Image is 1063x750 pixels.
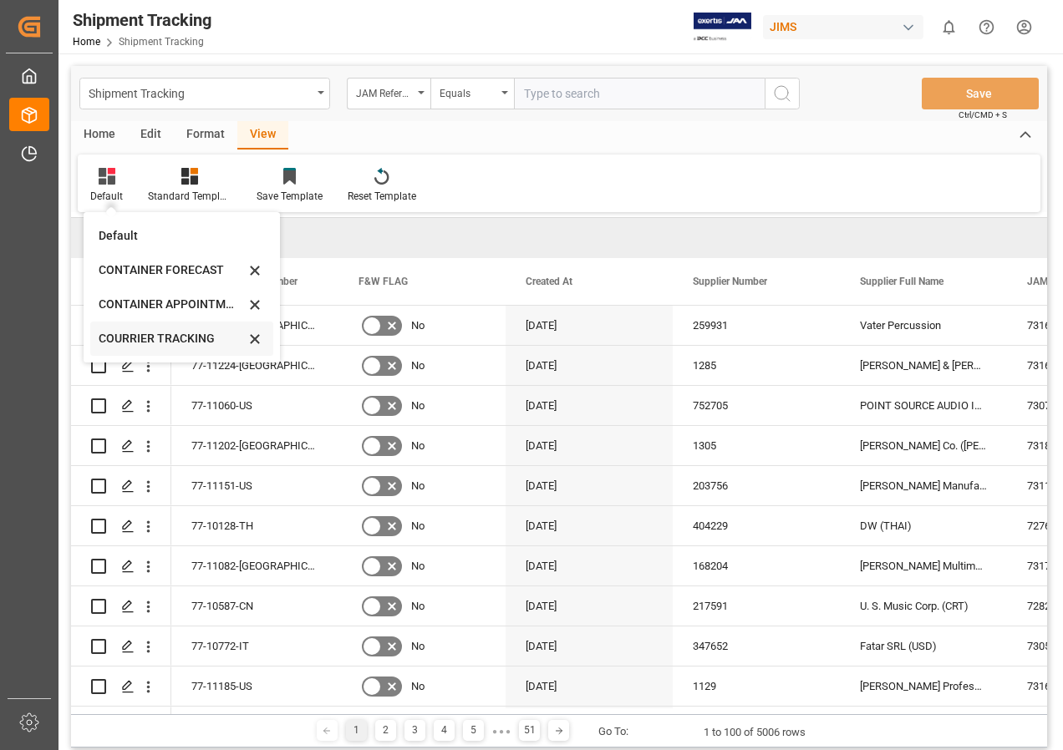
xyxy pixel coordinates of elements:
button: open menu [347,78,430,109]
span: F&W FLAG [359,276,408,287]
div: [DATE] [506,707,673,746]
div: [DATE] [506,546,673,585]
div: Press SPACE to select this row. [71,626,171,666]
div: 203756 [673,466,840,505]
div: Default [99,227,245,245]
div: Sangean America Inc.([GEOGRAPHIC_DATA]) [840,707,1007,746]
button: open menu [430,78,514,109]
div: 673773 [673,707,840,746]
span: No [411,547,425,585]
div: [PERSON_NAME] Multimedia [840,546,1007,585]
span: Supplier Number [693,276,767,287]
button: search button [765,78,800,109]
div: COURRIER TRACKING [99,330,245,347]
button: Help Center [968,8,1005,46]
div: 1285 [673,346,840,385]
div: 1129 [673,666,840,706]
div: View [237,121,288,149]
div: Press SPACE to select this row. [71,306,171,346]
div: CONTAINER APPOINTMENT [99,296,245,313]
div: Shipment Tracking [73,8,211,33]
div: POINT SOURCE AUDIO Inc (T) [840,386,1007,425]
div: 77-10128-TH [171,506,338,545]
div: 1 [346,720,367,741]
div: 752705 [673,386,840,425]
div: [DATE] [506,306,673,345]
div: Vater Percussion [840,306,1007,345]
div: 77-11028-US [171,707,338,746]
span: No [411,707,425,746]
div: Press SPACE to select this row. [71,586,171,626]
div: Press SPACE to select this row. [71,426,171,466]
div: [PERSON_NAME] & [PERSON_NAME] [840,346,1007,385]
span: No [411,627,425,666]
div: Default [90,189,123,204]
span: No [411,507,425,545]
div: Press SPACE to select this row. [71,506,171,546]
div: JAM Reference Number [356,82,413,101]
div: CONTAINER FORECAST [99,261,245,279]
div: Edit [128,121,174,149]
span: No [411,427,425,465]
div: [PERSON_NAME] Co. ([PERSON_NAME]) [840,426,1007,465]
div: Press SPACE to select this row. [71,546,171,586]
div: 1 to 100 of 5006 rows [704,724,806,741]
div: Press SPACE to select this row. [71,707,171,747]
div: 77-11224-[GEOGRAPHIC_DATA] [171,346,338,385]
button: show 0 new notifications [930,8,968,46]
img: Exertis%20JAM%20-%20Email%20Logo.jpg_1722504956.jpg [694,13,751,42]
span: Created At [526,276,572,287]
div: 77-11151-US [171,466,338,505]
span: Supplier Full Name [860,276,943,287]
div: 51 [519,720,540,741]
div: 77-10587-CN [171,586,338,626]
div: [DATE] [506,626,673,666]
div: 77-10772-IT [171,626,338,666]
div: 404229 [673,506,840,545]
div: ● ● ● [492,725,511,737]
div: Press SPACE to select this row. [71,466,171,506]
div: Press SPACE to select this row. [71,666,171,707]
div: 4 [434,720,455,741]
div: 1305 [673,426,840,465]
div: [DATE] [506,506,673,545]
span: Ctrl/CMD + S [959,109,1007,121]
div: Fatar SRL (USD) [840,626,1007,666]
div: Format [174,121,237,149]
div: 5 [463,720,484,741]
div: 77-11202-[GEOGRAPHIC_DATA] [171,426,338,465]
div: Shipment Tracking [89,82,312,103]
div: [DATE] [506,666,673,706]
div: [DATE] [506,386,673,425]
span: No [411,307,425,345]
div: Equals [440,82,496,101]
div: [DATE] [506,466,673,505]
span: No [411,347,425,385]
div: [DATE] [506,586,673,626]
div: 347652 [673,626,840,666]
div: Save Template [257,189,323,204]
div: Home [71,121,128,149]
div: 168204 [673,546,840,585]
div: Go To: [598,723,628,740]
div: 77-11060-US [171,386,338,425]
div: 259931 [673,306,840,345]
div: 77-11082-[GEOGRAPHIC_DATA] [171,546,338,585]
div: Press SPACE to select this row. [71,346,171,386]
div: 217591 [673,586,840,626]
div: [PERSON_NAME] Manufacturing Company [840,466,1007,505]
span: No [411,667,425,706]
div: JIMS [763,15,923,39]
input: Type to search [514,78,765,109]
div: 77-11185-US [171,666,338,706]
span: No [411,587,425,626]
div: [PERSON_NAME] Professional, Inc. [840,666,1007,706]
button: JIMS [763,11,930,43]
div: 2 [375,720,396,741]
div: [DATE] [506,426,673,465]
button: Save [922,78,1039,109]
div: [DATE] [506,346,673,385]
div: Reset Template [348,189,416,204]
div: DW (THAI) [840,506,1007,545]
button: open menu [79,78,330,109]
